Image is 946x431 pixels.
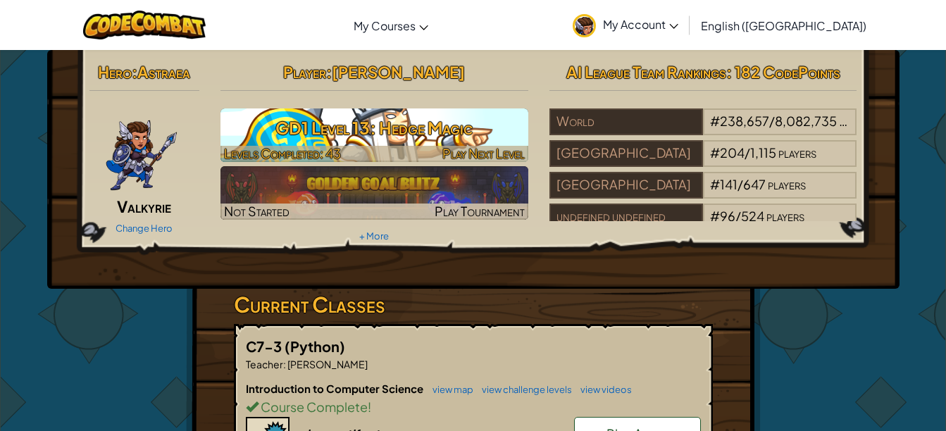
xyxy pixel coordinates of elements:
img: Golden Goal [220,166,528,220]
a: Play Next Level [220,108,528,162]
span: Levels Completed: 43 [224,145,341,161]
a: view map [425,384,473,395]
span: My Account [603,17,678,32]
img: CodeCombat logo [83,11,206,39]
span: 1,115 [750,144,776,161]
span: : [283,358,286,370]
span: Hero [98,62,132,82]
div: [GEOGRAPHIC_DATA] [549,140,703,167]
span: 8,082,735 [775,113,837,129]
span: / [745,144,750,161]
span: # [710,144,720,161]
span: [PERSON_NAME] [286,358,368,370]
span: / [769,113,775,129]
a: World#238,657/8,082,735players [549,122,857,138]
span: players [766,208,804,224]
div: World [549,108,703,135]
span: C7-3 [246,337,285,355]
span: Play Tournament [435,203,525,219]
span: : [326,62,332,82]
span: Course Complete [259,399,368,415]
span: / [737,176,743,192]
img: GD1 Level 13: Hedge Magic [220,108,528,162]
span: 96 [720,208,735,224]
span: / [735,208,741,224]
img: avatar [573,14,596,37]
h3: GD1 Level 13: Hedge Magic [220,112,528,144]
span: # [710,208,720,224]
span: 647 [743,176,766,192]
span: Player [283,62,326,82]
span: (Python) [285,337,345,355]
span: 238,657 [720,113,769,129]
span: My Courses [354,18,416,33]
span: 524 [741,208,764,224]
span: Not Started [224,203,290,219]
img: ValkyriePose.png [105,108,178,193]
span: Valkyrie [117,196,171,216]
a: + More [359,230,389,242]
span: Teacher [246,358,283,370]
span: English ([GEOGRAPHIC_DATA]) [701,18,866,33]
span: [PERSON_NAME] [332,62,465,82]
a: English ([GEOGRAPHIC_DATA]) [694,6,873,44]
span: : [132,62,137,82]
span: 204 [720,144,745,161]
a: view challenge levels [475,384,572,395]
span: players [778,144,816,161]
h3: Current Classes [234,289,713,320]
span: # [710,113,720,129]
span: players [768,176,806,192]
span: # [710,176,720,192]
a: [GEOGRAPHIC_DATA]#141/647players [549,185,857,201]
a: My Courses [347,6,435,44]
a: undefined undefined#96/524players [549,217,857,233]
a: Not StartedPlay Tournament [220,166,528,220]
span: Astraea [137,62,190,82]
span: ! [368,399,371,415]
a: Change Hero [116,223,173,234]
span: : 182 CodePoints [726,62,840,82]
div: [GEOGRAPHIC_DATA] [549,172,703,199]
a: [GEOGRAPHIC_DATA]#204/1,115players [549,154,857,170]
span: AI League Team Rankings [566,62,726,82]
span: 141 [720,176,737,192]
span: Play Next Level [442,145,525,161]
span: Introduction to Computer Science [246,382,425,395]
div: undefined undefined [549,204,703,230]
a: My Account [566,3,685,47]
a: view videos [573,384,632,395]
